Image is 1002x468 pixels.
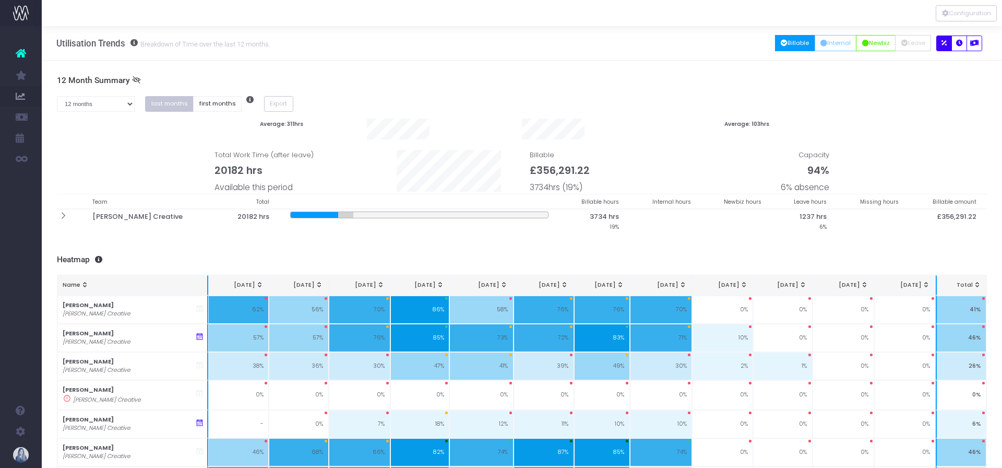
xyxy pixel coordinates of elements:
[813,352,874,380] td: 0%
[574,352,630,380] td: 49%
[449,438,514,466] td: 74%
[813,410,874,438] td: 0%
[208,438,269,466] td: 46%
[692,438,753,466] td: 0%
[698,281,747,289] div: [DATE]
[753,380,812,410] td: 0%
[874,324,936,352] td: 0%
[692,275,753,296] th: Sep 25: activate to sort column ascending
[753,296,812,324] td: 0%
[781,150,829,193] span: Capacity
[933,196,976,206] small: Billable amount
[753,438,812,466] td: 0%
[329,380,390,410] td: 0%
[856,35,896,51] button: Newbiz
[936,410,987,438] td: 6%
[574,380,630,410] td: 0%
[874,352,936,380] td: 0%
[63,452,130,461] i: [PERSON_NAME] Creative
[936,352,987,380] td: 26%
[73,396,141,404] i: [PERSON_NAME] Creative
[193,96,242,112] button: first months
[449,410,514,438] td: 12%
[724,196,761,206] small: Newbiz hours
[329,352,390,380] td: 30%
[514,352,574,380] td: 39%
[390,324,449,352] td: 85%
[269,324,328,352] td: 57%
[630,410,692,438] td: 10%
[208,380,269,410] td: 0%
[530,163,590,178] span: £356,291.22
[269,410,328,438] td: 0%
[260,119,303,128] small: Average: 311hrs
[208,352,269,380] td: 38%
[264,96,293,112] button: Export
[519,281,568,289] div: [DATE]
[574,438,630,466] td: 85%
[813,324,874,352] td: 0%
[942,281,981,289] div: Total
[63,330,114,337] strong: [PERSON_NAME]
[514,275,574,296] th: Jun 25: activate to sort column ascending
[813,438,874,466] td: 0%
[692,352,753,380] td: 2%
[781,181,829,193] span: 6% absence
[63,366,130,375] i: [PERSON_NAME] Creative
[574,410,630,438] td: 10%
[630,380,692,410] td: 0%
[630,275,692,296] th: Aug 25: activate to sort column ascending
[874,410,936,438] td: 0%
[753,352,812,380] td: 1%
[936,5,997,21] button: Configuration
[819,221,827,231] small: 6%
[269,352,328,380] td: 36%
[909,209,987,234] th: £356,291.22
[63,424,130,432] i: [PERSON_NAME] Creative
[63,338,130,346] i: [PERSON_NAME] Creative
[936,438,987,466] td: 46%
[874,275,936,296] th: Dec 25: activate to sort column ascending
[269,296,328,324] td: 56%
[329,324,390,352] td: 76%
[514,324,574,352] td: 72%
[807,163,829,178] span: 94%
[329,296,390,324] td: 70%
[92,196,108,206] small: Team
[692,380,753,410] td: 0%
[56,38,270,49] h3: Utilisation Trends
[860,196,899,206] small: Missing hours
[610,221,619,231] small: 19%
[874,438,936,466] td: 0%
[530,181,582,193] span: 3734hrs (19%)
[813,380,874,410] td: 0%
[214,181,293,193] span: Available this period
[652,196,691,206] small: Internal hours
[574,296,630,324] td: 76%
[692,410,753,438] td: 0%
[449,352,514,380] td: 41%
[329,275,390,296] th: Mar 25: activate to sort column ascending
[574,275,630,296] th: Jul 25: activate to sort column ascending
[874,380,936,410] td: 0%
[390,380,449,410] td: 0%
[213,281,263,289] div: [DATE]
[208,324,269,352] td: 57%
[514,380,574,410] td: 0%
[214,150,314,193] span: Total Work Time (after leave)
[692,296,753,324] td: 0%
[936,5,997,21] div: Vertical button group
[390,352,449,380] td: 47%
[208,296,269,324] td: 62%
[138,38,270,49] small: Breakdown of Time over the last 12 months.
[390,275,449,296] th: Apr 25: activate to sort column ascending
[269,438,328,466] td: 68%
[390,296,449,324] td: 86%
[214,163,263,178] span: 20182 hrs
[82,209,216,234] th: [PERSON_NAME] Creative
[208,410,269,438] td: -
[813,275,874,296] th: Nov 25: activate to sort column ascending
[514,410,574,438] td: 11%
[449,380,514,410] td: 0%
[63,281,201,289] div: Name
